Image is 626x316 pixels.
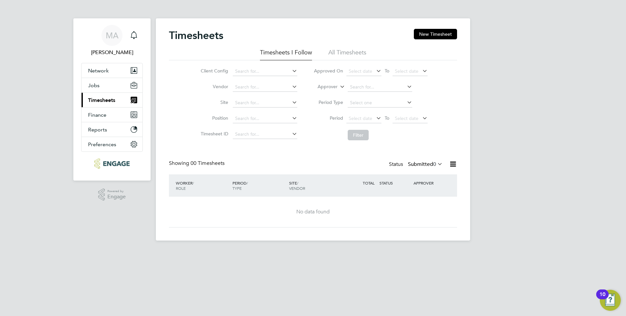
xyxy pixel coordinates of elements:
[94,158,129,169] img: ncclondon-logo-retina.png
[433,161,436,168] span: 0
[349,68,372,74] span: Select date
[88,97,115,103] span: Timesheets
[233,98,297,108] input: Search for...
[169,29,223,42] h2: Timesheets
[88,68,109,74] span: Network
[414,29,457,39] button: New Timesheet
[232,186,242,191] span: TYPE
[82,108,142,122] button: Finance
[199,99,228,105] label: Site
[82,63,142,78] button: Network
[98,188,126,201] a: Powered byEngage
[412,177,446,189] div: APPROVER
[233,67,297,76] input: Search for...
[107,194,126,200] span: Engage
[106,31,119,40] span: MA
[82,122,142,137] button: Reports
[88,112,106,118] span: Finance
[348,130,369,140] button: Filter
[348,98,412,108] input: Select one
[193,180,194,186] span: /
[408,161,443,168] label: Submitted
[107,188,126,194] span: Powered by
[349,115,372,121] span: Select date
[81,25,143,56] a: MA[PERSON_NAME]
[88,82,100,89] span: Jobs
[383,67,391,75] span: To
[82,137,142,151] button: Preferences
[199,115,228,121] label: Position
[199,68,228,74] label: Client Config
[233,114,297,123] input: Search for...
[289,186,305,191] span: VENDOR
[81,49,143,56] span: Mahnaz Asgari Joorshari
[88,127,107,133] span: Reports
[297,180,298,186] span: /
[82,93,142,107] button: Timesheets
[233,130,297,139] input: Search for...
[81,158,143,169] a: Go to home page
[176,186,186,191] span: ROLE
[174,177,231,194] div: WORKER
[600,290,621,311] button: Open Resource Center, 10 new notifications
[191,160,225,167] span: 00 Timesheets
[287,177,344,194] div: SITE
[308,84,338,90] label: Approver
[260,49,312,60] li: Timesheets I Follow
[348,83,412,92] input: Search for...
[199,131,228,137] label: Timesheet ID
[73,18,151,181] nav: Main navigation
[389,160,444,169] div: Status
[199,84,228,89] label: Vendor
[169,160,226,167] div: Showing
[88,141,116,148] span: Preferences
[363,180,375,186] span: TOTAL
[231,177,287,194] div: PERIOD
[314,115,343,121] label: Period
[233,83,297,92] input: Search for...
[395,115,418,121] span: Select date
[82,78,142,92] button: Jobs
[395,68,418,74] span: Select date
[314,99,343,105] label: Period Type
[599,294,605,303] div: 10
[314,68,343,74] label: Approved On
[328,49,366,60] li: All Timesheets
[175,208,451,215] div: No data found
[247,180,248,186] span: /
[383,114,391,122] span: To
[378,177,412,189] div: STATUS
